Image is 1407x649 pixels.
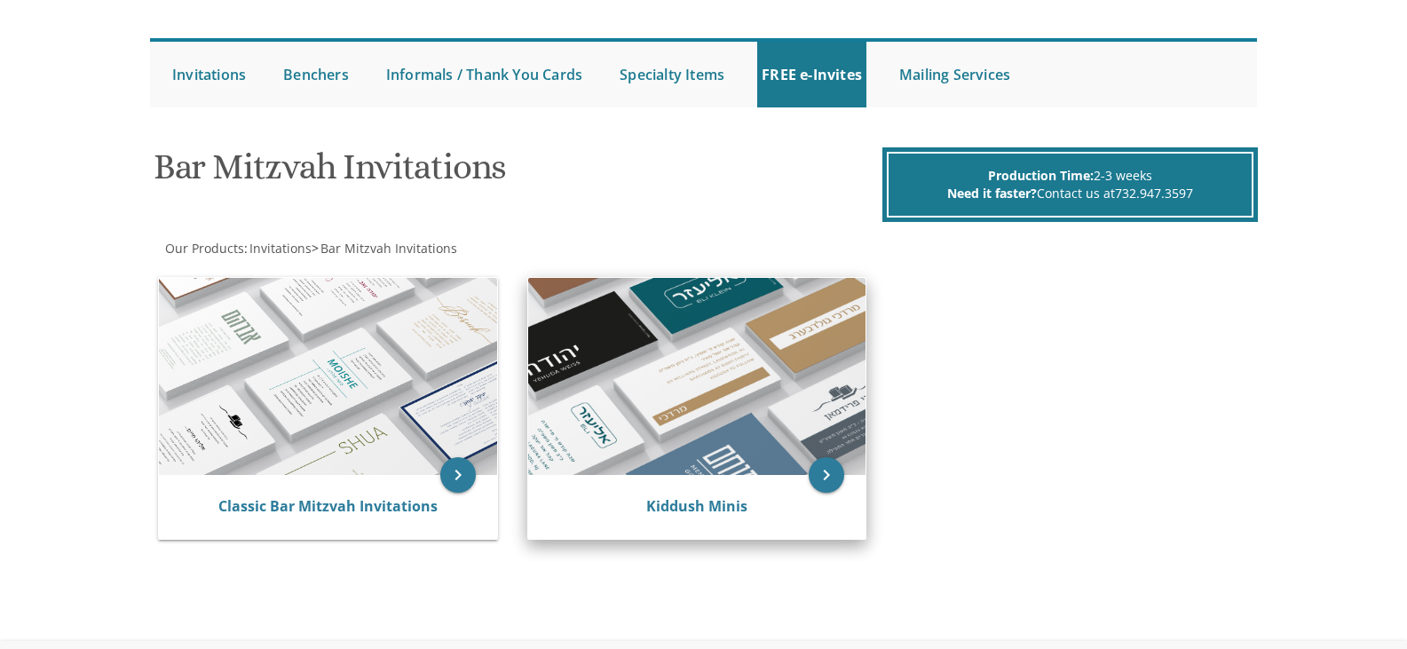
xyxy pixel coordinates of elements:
[249,240,312,257] span: Invitations
[168,42,250,107] a: Invitations
[757,42,866,107] a: FREE e-Invites
[150,240,704,257] div: :
[163,240,244,257] a: Our Products
[809,457,844,493] a: keyboard_arrow_right
[319,240,457,257] a: Bar Mitzvah Invitations
[895,42,1015,107] a: Mailing Services
[988,167,1094,184] span: Production Time:
[646,496,747,516] a: Kiddush Minis
[382,42,587,107] a: Informals / Thank You Cards
[218,496,438,516] a: Classic Bar Mitzvah Invitations
[1115,185,1193,202] a: 732.947.3597
[947,185,1037,202] span: Need it faster?
[615,42,729,107] a: Specialty Items
[887,152,1253,218] div: 2-3 weeks Contact us at
[320,240,457,257] span: Bar Mitzvah Invitations
[312,240,457,257] span: >
[159,278,497,475] img: Classic Bar Mitzvah Invitations
[528,278,866,475] img: Kiddush Minis
[279,42,353,107] a: Benchers
[154,147,878,200] h1: Bar Mitzvah Invitations
[440,457,476,493] a: keyboard_arrow_right
[248,240,312,257] a: Invitations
